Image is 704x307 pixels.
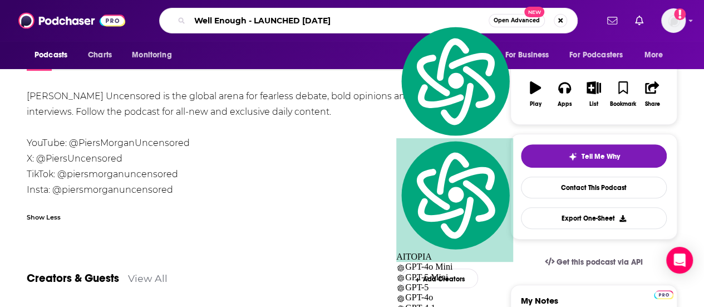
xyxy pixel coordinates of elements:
button: open menu [27,45,82,66]
button: tell me why sparkleTell Me Why [521,144,667,168]
input: Search podcasts, credits, & more... [190,12,489,30]
a: Get this podcast via API [536,248,652,276]
div: AITOPIA [396,138,513,262]
img: tell me why sparkle [568,152,577,161]
a: Contact This Podcast [521,177,667,198]
span: Charts [88,47,112,63]
div: Bookmark [610,101,636,108]
button: Bookmark [608,74,637,114]
div: Search podcasts, credits, & more... [159,8,578,33]
a: Pro website [654,289,673,299]
span: Tell Me Why [582,152,620,161]
span: More [644,47,663,63]
span: Monitoring [132,47,171,63]
button: Open AdvancedNew [489,14,545,27]
img: Podchaser - Follow, Share and Rate Podcasts [18,10,125,31]
div: Share [644,101,659,108]
a: Show notifications dropdown [631,11,648,30]
button: Export One-Sheet [521,207,667,229]
button: open menu [497,45,563,66]
button: Share [638,74,667,114]
span: New [524,7,544,17]
button: Show profile menu [661,8,686,33]
a: Show notifications dropdown [603,11,622,30]
div: Open Intercom Messenger [666,247,693,274]
div: List [589,101,598,108]
img: Podchaser Pro [654,290,673,299]
img: logo.svg [396,24,513,138]
button: open menu [562,45,639,66]
button: List [579,74,608,114]
div: Play [530,101,541,108]
div: [PERSON_NAME] Uncensored is the global arena for fearless debate, bold opinions and major intervi... [27,89,478,198]
a: Creators & Guests [27,271,119,285]
button: open menu [637,45,677,66]
button: open menu [124,45,186,66]
img: logo.svg [396,138,513,252]
span: For Business [505,47,549,63]
a: Charts [81,45,119,66]
svg: Add a profile image [674,8,686,20]
div: Apps [558,101,572,108]
a: View All [128,272,168,284]
span: Logged in as Ashley_Beenen [661,8,686,33]
span: Podcasts [35,47,67,63]
button: Play [521,74,550,114]
span: Open Advanced [494,18,540,23]
img: User Profile [661,8,686,33]
span: Get this podcast via API [557,257,643,267]
span: For Podcasters [569,47,623,63]
button: Apps [550,74,579,114]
